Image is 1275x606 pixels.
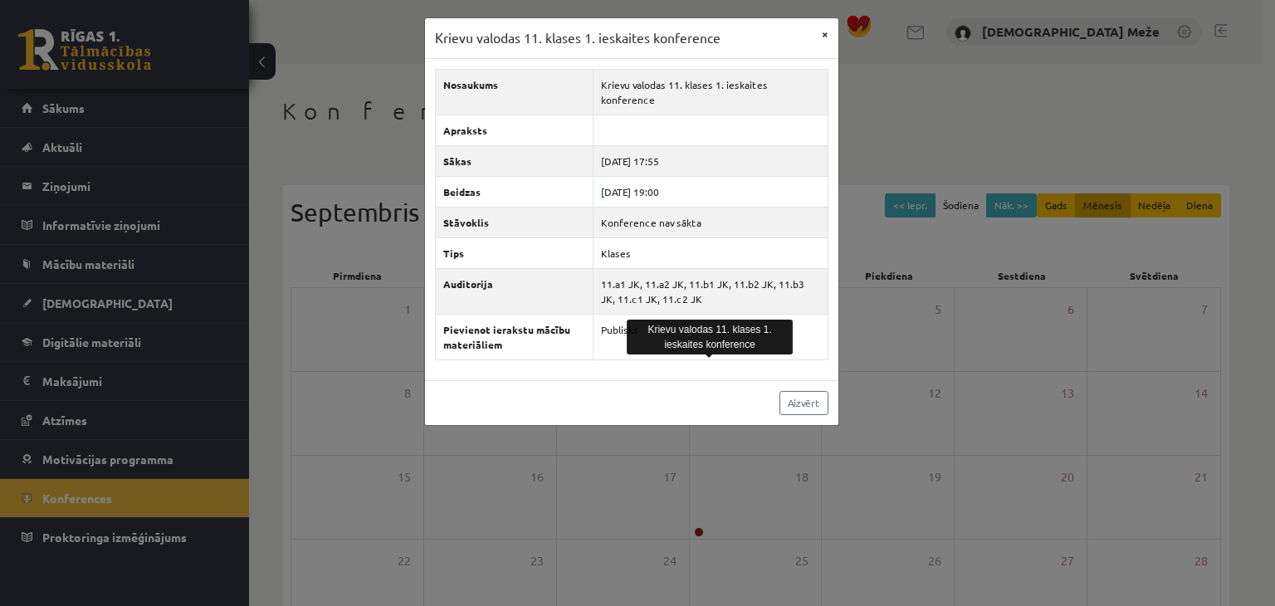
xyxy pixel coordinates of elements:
th: Tips [435,237,594,268]
button: × [812,18,838,50]
th: Sākas [435,145,594,176]
th: Beidzas [435,176,594,207]
td: [DATE] 19:00 [594,176,828,207]
td: Konference nav sākta [594,207,828,237]
th: Nosaukums [435,69,594,115]
a: Aizvērt [779,391,828,415]
th: Apraksts [435,115,594,145]
h3: Krievu valodas 11. klases 1. ieskaites konference [435,28,721,48]
th: Pievienot ierakstu mācību materiāliem [435,314,594,359]
td: Krievu valodas 11. klases 1. ieskaites konference [594,69,828,115]
td: [DATE] 17:55 [594,145,828,176]
th: Auditorija [435,268,594,314]
div: Krievu valodas 11. klases 1. ieskaites konference [627,320,793,354]
td: 11.a1 JK, 11.a2 JK, 11.b1 JK, 11.b2 JK, 11.b3 JK, 11.c1 JK, 11.c2 JK [594,268,828,314]
td: Klases [594,237,828,268]
th: Stāvoklis [435,207,594,237]
td: Publisks [594,314,828,359]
